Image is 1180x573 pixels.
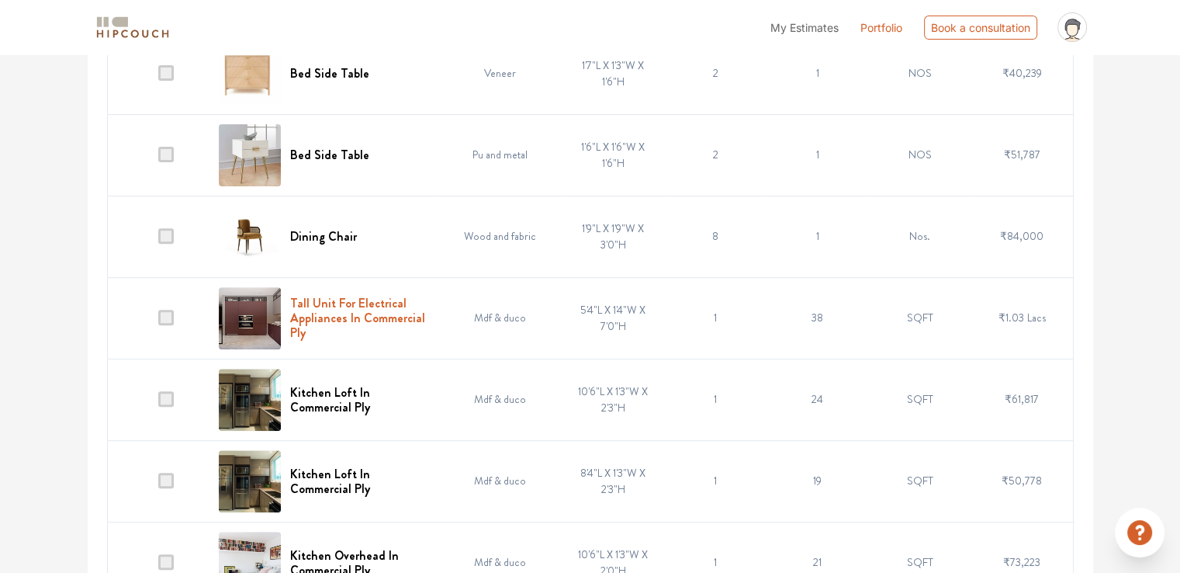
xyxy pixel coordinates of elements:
td: 38 [766,277,869,359]
td: 1 [664,359,766,440]
span: ₹50,778 [1002,473,1042,488]
td: Wood and fabric [438,196,562,277]
img: Dining Chair [219,206,281,268]
img: Bed Side Table [219,43,281,105]
td: SQFT [869,359,971,440]
img: Kitchen Loft In Commercial Ply [219,369,281,431]
td: 1 [766,33,869,114]
h6: Kitchen Loft In Commercial Ply [290,385,429,415]
span: My Estimates [770,21,839,34]
td: Nos. [869,196,971,277]
span: ₹73,223 [1003,554,1040,570]
h6: Kitchen Loft In Commercial Ply [290,467,429,496]
td: SQFT [869,440,971,522]
td: 8'4"L X 1'3"W X 2'3"H [562,440,665,522]
span: ₹1.03 [998,310,1023,325]
img: Kitchen Loft In Commercial Ply [219,450,281,512]
td: 1 [766,114,869,196]
td: 1'7"L X 1'3"W X 1'6"H [562,33,665,114]
td: Mdf & duco [438,440,562,522]
span: logo-horizontal.svg [94,10,171,45]
h6: Tall Unit For Electrical Appliances In Commercial Ply [290,296,429,341]
h6: Dining Chair [290,229,357,244]
td: 1 [766,196,869,277]
td: 1 [664,277,766,359]
td: Mdf & duco [438,359,562,440]
td: 8 [664,196,766,277]
span: ₹61,817 [1005,391,1039,407]
td: Pu and metal [438,114,562,196]
span: ₹84,000 [1000,228,1043,244]
td: 24 [766,359,869,440]
td: 5'4"L X 1'4"W X 7'0"H [562,277,665,359]
img: logo-horizontal.svg [94,14,171,41]
td: Veneer [438,33,562,114]
td: 2 [664,33,766,114]
span: Lacs [1026,310,1045,325]
td: NOS [869,33,971,114]
span: ₹40,239 [1002,65,1041,81]
h6: Bed Side Table [290,148,369,162]
td: 1'6"L X 1'6"W X 1'6"H [562,114,665,196]
img: Tall Unit For Electrical Appliances In Commercial Ply [219,287,281,349]
a: Portfolio [860,19,902,36]
td: Mdf & duco [438,277,562,359]
td: 19 [766,440,869,522]
td: 10'6"L X 1'3"W X 2'3"H [562,359,665,440]
span: ₹51,787 [1003,147,1040,162]
div: Book a consultation [924,16,1037,40]
td: 1'9"L X 1'9"W X 3'0"H [562,196,665,277]
td: 2 [664,114,766,196]
h6: Bed Side Table [290,66,369,81]
td: 1 [664,440,766,522]
td: NOS [869,114,971,196]
img: Bed Side Table [219,124,281,186]
td: SQFT [869,277,971,359]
